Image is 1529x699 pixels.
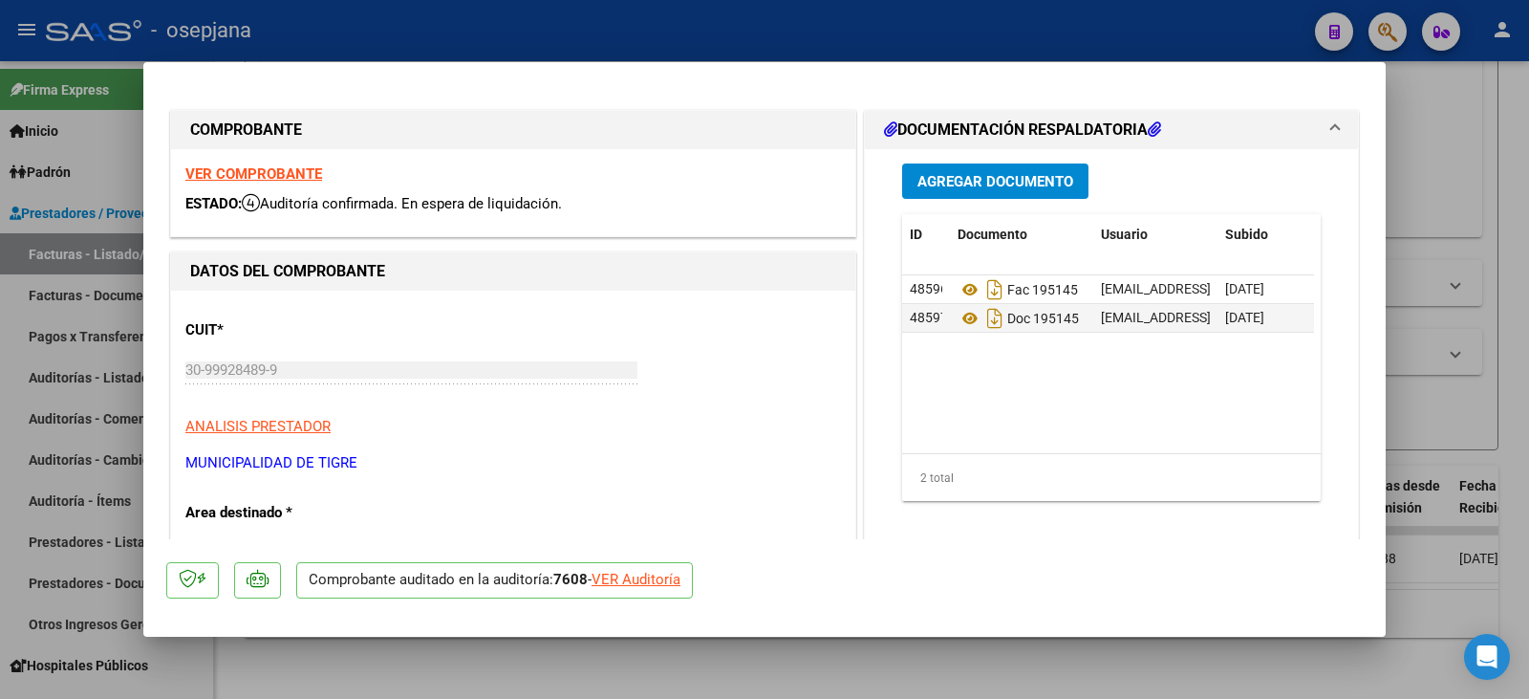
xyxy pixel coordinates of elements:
[242,195,562,212] span: Auditoría confirmada. En espera de liquidación.
[1101,227,1148,242] span: Usuario
[296,562,693,600] p: Comprobante auditado en la auditoría: -
[958,227,1027,242] span: Documento
[910,281,948,296] span: 48596
[185,165,322,183] a: VER COMPROBANTE
[1225,227,1268,242] span: Subido
[884,119,1161,142] h1: DOCUMENTACIÓN RESPALDATORIA
[902,214,950,255] datatable-header-cell: ID
[910,227,922,242] span: ID
[865,111,1358,149] mat-expansion-panel-header: DOCUMENTACIÓN RESPALDATORIA
[910,310,948,325] span: 48597
[592,569,680,591] div: VER Auditoría
[865,149,1358,546] div: DOCUMENTACIÓN RESPALDATORIA
[982,303,1007,334] i: Descargar documento
[917,173,1073,190] span: Agregar Documento
[185,452,841,474] p: MUNICIPALIDAD DE TIGRE
[185,502,382,524] p: Area destinado *
[1464,634,1510,680] div: Open Intercom Messenger
[958,282,1078,297] span: Fac 195145
[902,454,1321,502] div: 2 total
[1225,310,1264,325] span: [DATE]
[1093,214,1217,255] datatable-header-cell: Usuario
[902,164,1088,199] button: Agregar Documento
[982,274,1007,305] i: Descargar documento
[190,120,302,139] strong: COMPROBANTE
[1313,214,1409,255] datatable-header-cell: Acción
[185,418,331,435] span: ANALISIS PRESTADOR
[950,214,1093,255] datatable-header-cell: Documento
[1217,214,1313,255] datatable-header-cell: Subido
[190,262,385,280] strong: DATOS DEL COMPROBANTE
[958,311,1079,326] span: Doc 195145
[185,319,382,341] p: CUIT
[1225,281,1264,296] span: [DATE]
[553,571,588,588] strong: 7608
[185,195,242,212] span: ESTADO:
